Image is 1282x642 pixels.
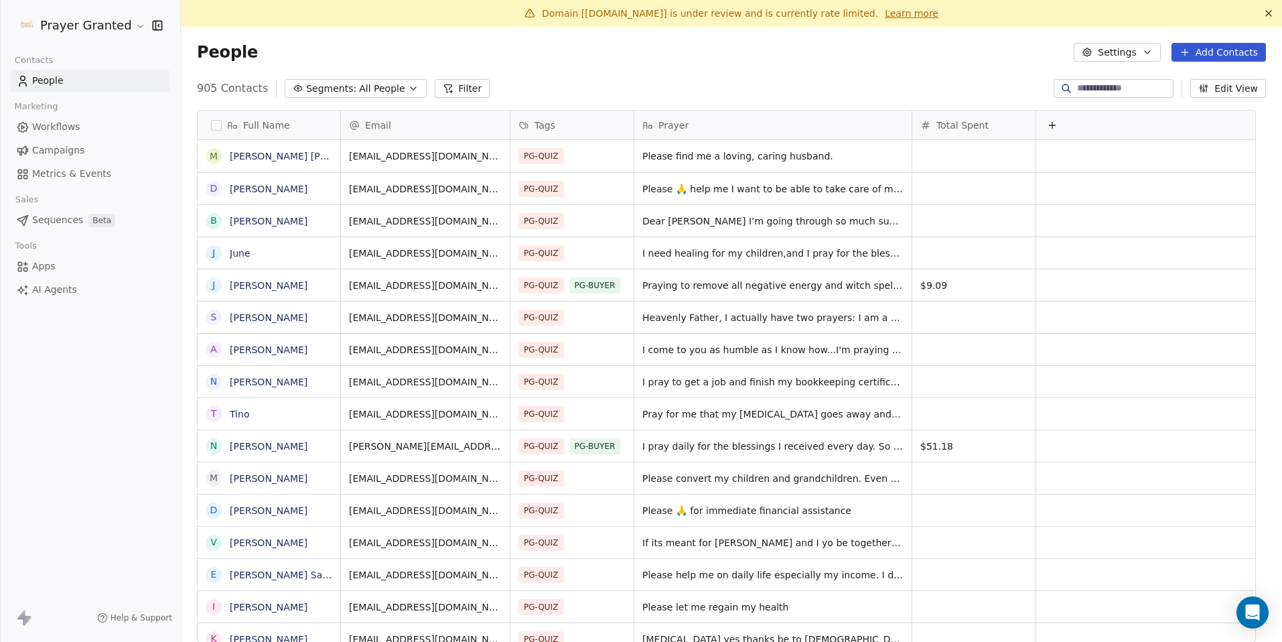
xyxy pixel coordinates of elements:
div: M [210,149,218,164]
div: Open Intercom Messenger [1236,596,1269,629]
span: Apps [32,259,56,273]
span: $51.18 [920,440,1027,453]
span: Heavenly Father, I actually have two prayers: I am a bit embarrassed on the first one but here we... [642,311,904,324]
span: Please help me on daily life especially my income. I don’t have enough money to support myself. H... [642,568,904,582]
a: [PERSON_NAME] [230,377,307,387]
div: J [212,246,215,260]
span: [EMAIL_ADDRESS][DOMAIN_NAME] [349,343,502,357]
a: [PERSON_NAME] [230,473,307,484]
span: [EMAIL_ADDRESS][DOMAIN_NAME] [349,182,502,196]
a: Apps [11,255,169,277]
div: I [212,600,215,614]
span: Dear [PERSON_NAME] I’m going through so much suffering this Days please Lord set me free from tro... [642,214,904,228]
a: Workflows [11,116,169,138]
a: [PERSON_NAME] [230,602,307,613]
span: Email [365,119,391,132]
span: PG-QUIZ [518,470,564,487]
span: [EMAIL_ADDRESS][DOMAIN_NAME] [349,247,502,260]
div: V [210,535,217,550]
span: [EMAIL_ADDRESS][DOMAIN_NAME] [349,504,502,517]
span: Contacts [9,50,59,70]
div: A [210,342,217,357]
div: J [212,278,215,292]
span: PG-QUIZ [518,213,564,229]
span: PG-QUIZ [518,181,564,197]
span: Please convert my children and grandchildren. Even my husband to know you love you and be with yo... [642,472,904,485]
div: Prayer [634,111,912,139]
a: Learn more [885,7,938,20]
span: Campaigns [32,143,84,157]
div: B [210,214,217,228]
span: PG-BUYER [569,277,621,294]
a: Metrics & Events [11,163,169,185]
div: N [210,375,217,389]
button: Add Contacts [1171,43,1266,62]
span: [EMAIL_ADDRESS][DOMAIN_NAME] [349,600,502,614]
span: Please 🙏 help me I want to be able to take care of my whole family [MEDICAL_DATA] 🙏 [642,182,904,196]
div: M [210,471,218,485]
span: Please find me a loving, caring husband. [642,149,904,163]
span: [EMAIL_ADDRESS][DOMAIN_NAME] [349,279,502,292]
span: PG-QUIZ [518,148,564,164]
span: Total Spent [936,119,989,132]
span: PG-QUIZ [518,599,564,615]
img: FB-Logo.png [19,17,35,34]
span: PG-QUIZ [518,438,564,454]
button: Filter [435,79,490,98]
span: [PERSON_NAME][EMAIL_ADDRESS][PERSON_NAME][DOMAIN_NAME] [349,440,502,453]
span: I pray to get a job and finish my bookkeeping certification. I pray that my son gets a good job a... [642,375,904,389]
a: June [230,248,251,259]
span: People [197,42,258,62]
span: Please 🙏 for immediate financial assistance [642,504,904,517]
span: [EMAIL_ADDRESS][DOMAIN_NAME] [349,472,502,485]
span: Full Name [243,119,290,132]
span: AI Agents [32,283,77,297]
span: PG-QUIZ [518,503,564,519]
a: [PERSON_NAME] [230,280,307,291]
span: PG-BUYER [569,438,621,454]
a: [PERSON_NAME] [230,505,307,516]
a: [PERSON_NAME] San [PERSON_NAME] [230,570,409,580]
span: [EMAIL_ADDRESS][DOMAIN_NAME] [349,311,502,324]
a: [PERSON_NAME] [230,216,307,227]
span: Beta [88,214,115,227]
div: Email [341,111,510,139]
div: D [210,182,218,196]
div: Full Name [198,111,340,139]
span: Praying to remove all negative energy and witch spell spirits out of my life Praying for money fi... [642,279,904,292]
span: Workflows [32,120,80,134]
span: [EMAIL_ADDRESS][DOMAIN_NAME] [349,375,502,389]
div: Tags [510,111,634,139]
span: [EMAIL_ADDRESS][DOMAIN_NAME] [349,568,502,582]
div: E [211,568,217,582]
span: PG-QUIZ [518,406,564,422]
span: [EMAIL_ADDRESS][DOMAIN_NAME] [349,407,502,421]
a: SequencesBeta [11,209,169,231]
div: Total Spent [912,111,1036,139]
a: Tino [230,409,249,420]
span: PG-QUIZ [518,374,564,390]
span: PG-QUIZ [518,277,564,294]
span: If its meant for [PERSON_NAME] and I yo be together let him come home now. Thank you my Lord and ... [642,536,904,550]
span: Metrics & Events [32,167,111,181]
span: $9.09 [920,279,1027,292]
span: PG-QUIZ [518,535,564,551]
span: Marketing [9,97,64,117]
button: Edit View [1190,79,1266,98]
span: 905 Contacts [197,80,268,97]
a: [PERSON_NAME] [PERSON_NAME] [230,151,388,162]
span: PG-QUIZ [518,310,564,326]
a: [PERSON_NAME] [230,441,307,452]
span: I come to you as humble as I know how...I'm praying for a financial break through.Bless my financ... [642,343,904,357]
span: People [32,74,64,88]
span: Help & Support [111,613,172,623]
span: PG-QUIZ [518,342,564,358]
a: [PERSON_NAME] [230,184,307,194]
button: Prayer Granted [16,14,143,37]
span: Prayer [658,119,689,132]
span: Please let me regain my health [642,600,904,614]
div: S [211,310,217,324]
a: [PERSON_NAME] [230,537,307,548]
div: D [210,503,218,517]
span: PG-QUIZ [518,567,564,583]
